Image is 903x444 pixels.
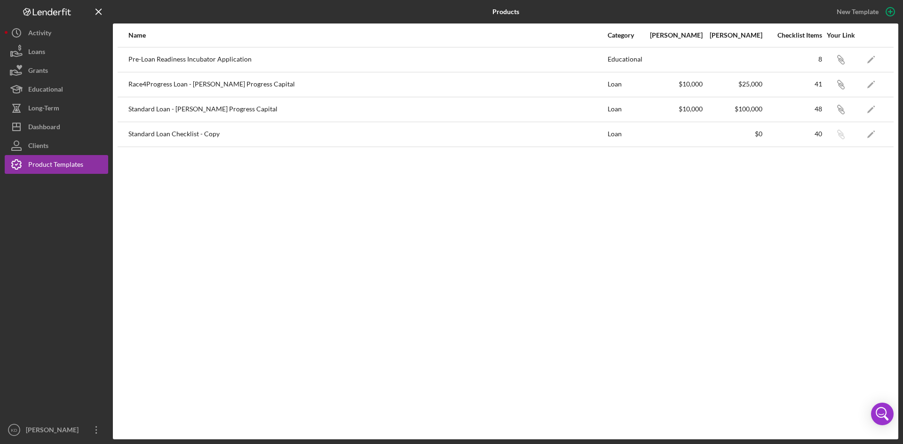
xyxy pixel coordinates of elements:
div: $25,000 [704,80,762,88]
button: Grants [5,61,108,80]
button: Product Templates [5,155,108,174]
text: KD [11,428,17,433]
div: Loan [608,98,643,121]
div: Loans [28,42,45,63]
div: $100,000 [704,105,762,113]
div: Loan [608,73,643,96]
div: [PERSON_NAME] [644,31,703,39]
div: New Template [837,5,879,19]
button: Dashboard [5,117,108,136]
div: $0 [704,130,762,138]
div: Race4Progress Loan - [PERSON_NAME] Progress Capital [128,73,607,96]
div: Standard Loan Checklist - Copy [128,123,607,146]
div: Checklist Items [763,31,822,39]
div: Your Link [823,31,858,39]
div: [PERSON_NAME] [24,421,85,442]
div: Standard Loan - [PERSON_NAME] Progress Capital [128,98,607,121]
button: Long-Term [5,99,108,117]
div: 8 [763,55,822,63]
div: 48 [763,105,822,113]
div: Dashboard [28,117,60,139]
div: Activity [28,23,51,45]
div: 41 [763,80,822,88]
button: Clients [5,136,108,155]
div: Name [128,31,607,39]
div: Product Templates [28,155,83,176]
button: New Template [831,5,898,19]
div: Category [608,31,643,39]
div: Educational [608,48,643,71]
button: Activity [5,23,108,42]
div: Clients [28,136,48,157]
div: Open Intercom Messenger [871,403,894,425]
div: 40 [763,130,822,138]
div: Long-Term [28,99,59,120]
button: KD[PERSON_NAME] [5,421,108,439]
div: $10,000 [644,80,703,88]
div: $10,000 [644,105,703,113]
b: Products [492,8,519,16]
div: Educational [28,80,63,101]
div: Grants [28,61,48,82]
button: Educational [5,80,108,99]
div: Pre-Loan Readiness Incubator Application [128,48,607,71]
div: Loan [608,123,643,146]
button: Loans [5,42,108,61]
div: [PERSON_NAME] [704,31,762,39]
